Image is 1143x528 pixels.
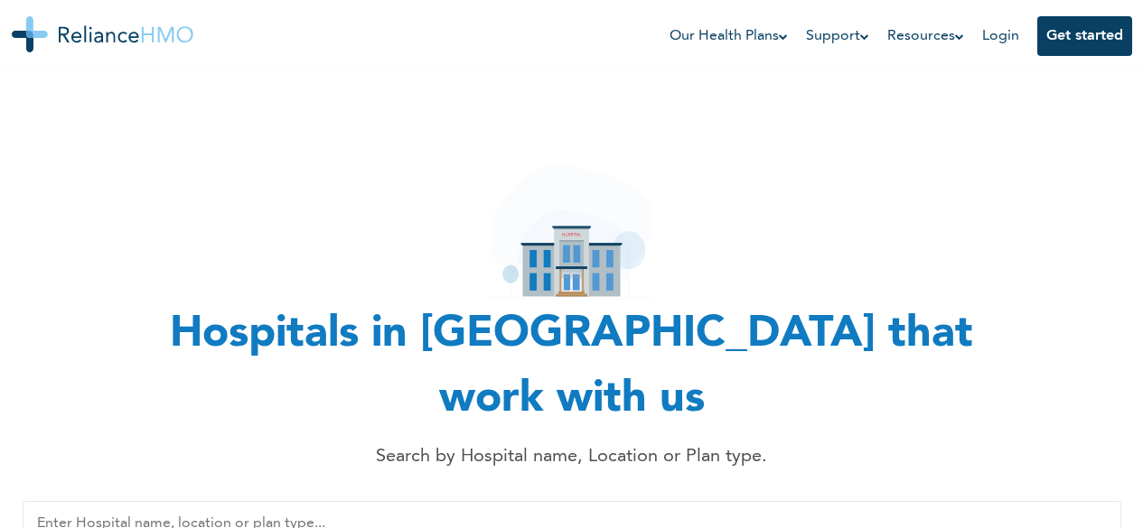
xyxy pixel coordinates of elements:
a: Login [982,29,1019,43]
a: Our Health Plans [670,25,788,47]
a: Support [806,25,869,47]
a: Resources [887,25,964,47]
button: Get started [1037,16,1132,56]
p: Search by Hospital name, Location or Plan type. [165,443,979,470]
h1: Hospitals in [GEOGRAPHIC_DATA] that work with us [120,302,1024,432]
img: Reliance HMO's Logo [12,16,193,52]
img: hospital_icon.svg [490,164,653,300]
